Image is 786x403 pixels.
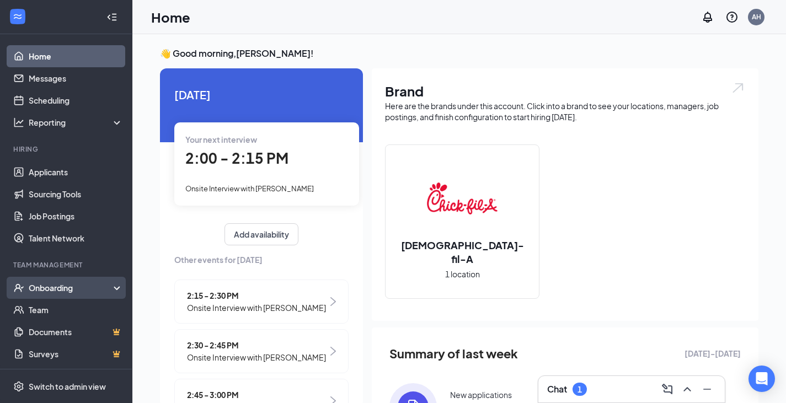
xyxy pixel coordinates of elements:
[224,223,298,245] button: Add availability
[678,380,696,398] button: ChevronUp
[748,366,775,392] div: Open Intercom Messenger
[29,381,106,392] div: Switch to admin view
[29,321,123,343] a: DocumentsCrown
[578,385,582,394] div: 1
[187,289,326,302] span: 2:15 - 2:30 PM
[29,183,123,205] a: Sourcing Tools
[29,89,123,111] a: Scheduling
[29,45,123,67] a: Home
[450,389,512,400] div: New applications
[187,302,326,314] span: Onsite Interview with [PERSON_NAME]
[185,149,288,167] span: 2:00 - 2:15 PM
[445,268,480,280] span: 1 location
[185,184,314,193] span: Onsite Interview with [PERSON_NAME]
[13,144,121,154] div: Hiring
[29,67,123,89] a: Messages
[29,282,114,293] div: Onboarding
[725,10,739,24] svg: QuestionInfo
[174,254,349,266] span: Other events for [DATE]
[160,47,758,60] h3: 👋 Good morning, [PERSON_NAME] !
[385,82,745,100] h1: Brand
[681,383,694,396] svg: ChevronUp
[698,380,716,398] button: Minimize
[752,12,761,22] div: AH
[731,82,745,94] img: open.6027fd2a22e1237b5b06.svg
[185,135,257,144] span: Your next interview
[187,339,326,351] span: 2:30 - 2:45 PM
[29,117,124,128] div: Reporting
[12,11,23,22] svg: WorkstreamLogo
[29,205,123,227] a: Job Postings
[661,383,674,396] svg: ComposeMessage
[29,161,123,183] a: Applicants
[386,238,539,266] h2: [DEMOGRAPHIC_DATA]-fil-A
[685,347,741,359] span: [DATE] - [DATE]
[29,227,123,249] a: Talent Network
[106,12,117,23] svg: Collapse
[547,383,567,395] h3: Chat
[187,389,326,401] span: 2:45 - 3:00 PM
[701,383,714,396] svg: Minimize
[29,343,123,365] a: SurveysCrown
[174,86,349,103] span: [DATE]
[427,163,498,234] img: Chick-fil-A
[659,380,676,398] button: ComposeMessage
[29,299,123,321] a: Team
[701,10,714,24] svg: Notifications
[385,100,745,122] div: Here are the brands under this account. Click into a brand to see your locations, managers, job p...
[13,282,24,293] svg: UserCheck
[151,8,190,26] h1: Home
[389,344,518,363] span: Summary of last week
[13,381,24,392] svg: Settings
[13,117,24,128] svg: Analysis
[187,351,326,363] span: Onsite Interview with [PERSON_NAME]
[13,260,121,270] div: Team Management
